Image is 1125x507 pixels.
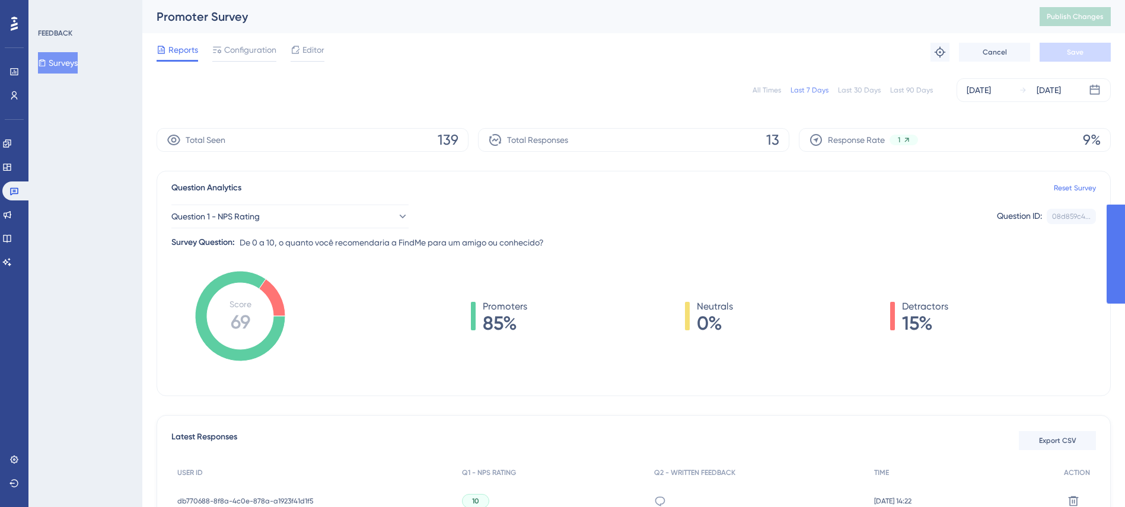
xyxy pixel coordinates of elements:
[838,85,881,95] div: Last 30 Days
[874,468,889,477] span: TIME
[1040,7,1111,26] button: Publish Changes
[157,8,1010,25] div: Promoter Survey
[177,468,203,477] span: USER ID
[1067,47,1083,57] span: Save
[38,28,72,38] div: FEEDBACK
[997,209,1042,224] div: Question ID:
[231,311,250,333] tspan: 69
[1083,130,1101,149] span: 9%
[224,43,276,57] span: Configuration
[186,133,225,147] span: Total Seen
[898,135,900,145] span: 1
[507,133,568,147] span: Total Responses
[438,130,458,149] span: 139
[791,85,828,95] div: Last 7 Days
[1039,436,1076,445] span: Export CSV
[462,468,516,477] span: Q1 - NPS RATING
[902,299,948,314] span: Detractors
[967,83,991,97] div: [DATE]
[483,314,527,333] span: 85%
[240,235,544,250] span: De 0 a 10, o quanto você recomendaria a FindMe para um amigo ou conhecido?
[472,496,479,506] span: 10
[171,430,237,451] span: Latest Responses
[828,133,885,147] span: Response Rate
[177,496,314,506] span: db770688-8f8a-4c0e-878a-a1923f41d1f5
[983,47,1007,57] span: Cancel
[302,43,324,57] span: Editor
[766,130,779,149] span: 13
[959,43,1030,62] button: Cancel
[902,314,948,333] span: 15%
[697,299,733,314] span: Neutrals
[1047,12,1104,21] span: Publish Changes
[1064,468,1090,477] span: ACTION
[168,43,198,57] span: Reports
[171,209,260,224] span: Question 1 - NPS Rating
[38,52,78,74] button: Surveys
[230,299,251,309] tspan: Score
[1075,460,1111,496] iframe: UserGuiding AI Assistant Launcher
[890,85,933,95] div: Last 90 Days
[1040,43,1111,62] button: Save
[753,85,781,95] div: All Times
[697,314,733,333] span: 0%
[1019,431,1096,450] button: Export CSV
[1037,83,1061,97] div: [DATE]
[874,496,912,506] span: [DATE] 14:22
[1052,212,1091,221] div: 08d859c4...
[483,299,527,314] span: Promoters
[171,181,241,195] span: Question Analytics
[1054,183,1096,193] a: Reset Survey
[171,235,235,250] div: Survey Question:
[171,205,409,228] button: Question 1 - NPS Rating
[654,468,735,477] span: Q2 - WRITTEN FEEDBACK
